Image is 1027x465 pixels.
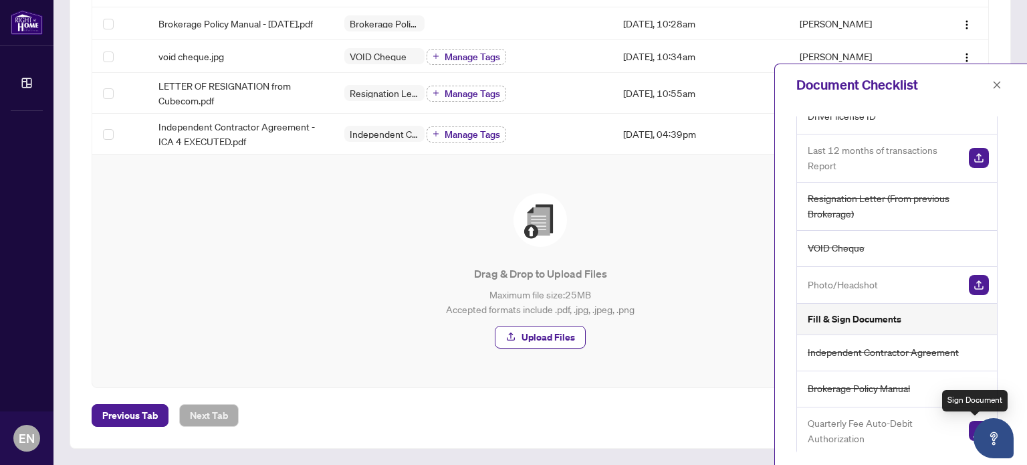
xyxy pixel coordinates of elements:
button: Logo [956,45,978,67]
span: EN [19,429,35,448]
span: plus [433,53,439,60]
span: Previous Tab [102,405,158,426]
span: Brokerage Policy Manual [808,381,910,396]
button: Manage Tags [427,86,506,102]
div: Sign Document [942,390,1008,411]
td: [DATE], 10:28am [612,7,789,40]
button: Manage Tags [427,49,506,65]
span: Driver license ID [808,108,876,124]
p: Drag & Drop to Upload Files [119,266,961,282]
p: Maximum file size: 25 MB Accepted formats include .pdf, .jpg, .jpeg, .png [119,287,961,316]
span: LETTER OF RESIGNATION from Cubecom.pdf [158,78,323,108]
span: plus [433,90,439,96]
span: void cheque.jpg [158,49,224,64]
button: Manage Tags [427,126,506,143]
span: Manage Tags [445,52,500,62]
span: plus [433,130,439,137]
span: VOID Cheque [808,240,865,256]
img: File Upload [513,193,567,247]
td: [PERSON_NAME] [789,7,929,40]
span: Independent Contractor Agreement [808,345,959,360]
span: Independent Contractor Agreement - ICA 4 EXECUTED.pdf [158,119,323,149]
button: Previous Tab [92,404,168,427]
h5: Fill & Sign Documents [808,312,901,327]
span: Manage Tags [445,89,500,98]
span: Brokerage Policy Manual [344,19,425,28]
span: Photo/Headshot [808,277,878,292]
td: [PERSON_NAME] [789,40,929,73]
img: Logo [961,52,972,63]
button: Open asap [974,418,1014,458]
span: Independent Contractor Agreement [344,129,425,138]
button: Logo [956,13,978,34]
span: close [992,80,1002,90]
button: Next Tab [179,404,239,427]
span: Resignation Letter (From previous Brokerage) [344,88,425,98]
td: [DATE], 10:34am [612,40,789,73]
td: [DATE], 10:55am [612,73,789,114]
span: Resignation Letter (From previous Brokerage) [808,191,989,222]
span: Quarterly Fee Auto-Debit Authorization [808,415,958,447]
span: Brokerage Policy Manual - [DATE].pdf [158,16,313,31]
img: logo [11,10,43,35]
img: Upload Document [969,275,989,295]
td: [DATE], 04:39pm [612,114,789,155]
img: Upload Document [969,148,989,168]
img: Logo [961,19,972,30]
span: Last 12 months of transactions Report [808,143,958,174]
span: File UploadDrag & Drop to Upload FilesMaximum file size:25MBAccepted formats include .pdf, .jpg, ... [108,171,972,371]
span: Upload Files [522,327,575,348]
button: Upload Files [495,326,586,349]
img: Sign Document [969,421,989,441]
span: VOID Cheque [344,52,412,61]
div: Document Checklist [796,75,988,95]
span: Manage Tags [445,130,500,139]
